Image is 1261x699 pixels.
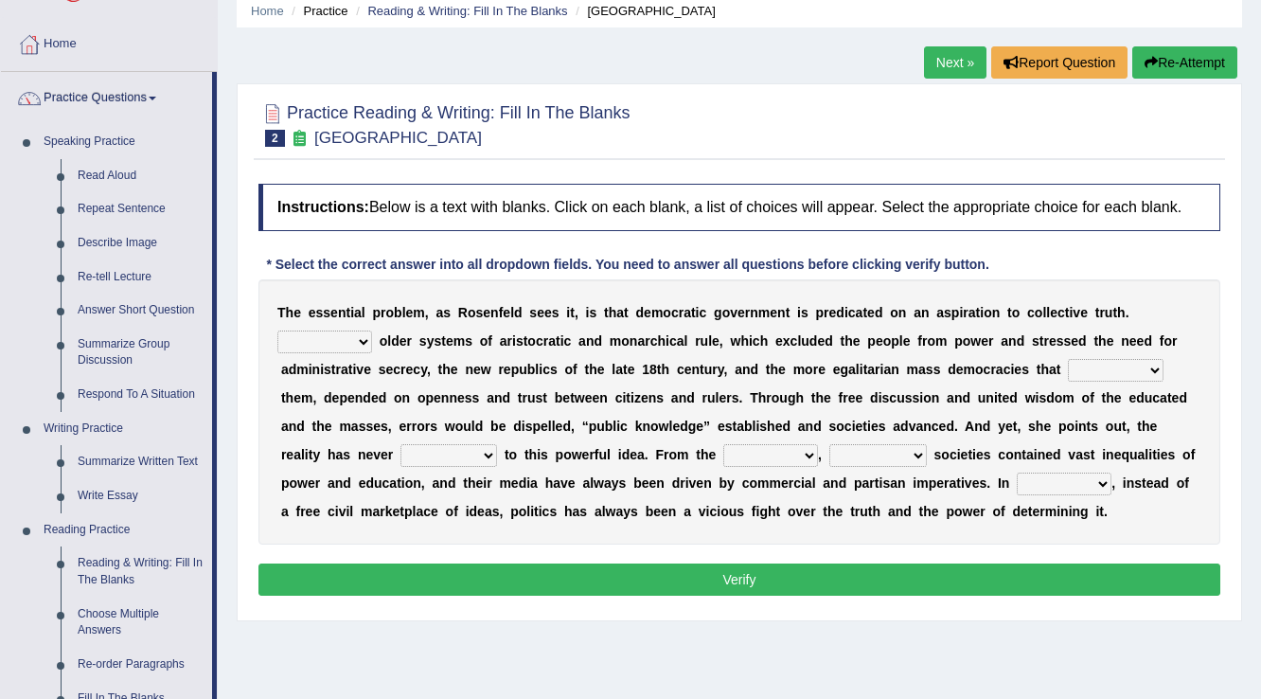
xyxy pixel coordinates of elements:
[504,362,511,377] b: e
[394,305,402,320] b: b
[771,362,779,377] b: h
[701,333,709,349] b: u
[314,129,482,147] small: [GEOGRAPHIC_DATA]
[677,333,684,349] b: a
[379,362,386,377] b: s
[312,362,321,377] b: n
[829,305,837,320] b: e
[691,305,696,320] b: t
[524,333,528,349] b: t
[338,305,346,320] b: n
[402,305,406,320] b: l
[737,305,745,320] b: e
[1098,333,1107,349] b: h
[427,362,431,377] b: ,
[801,305,808,320] b: s
[609,305,617,320] b: h
[1035,305,1043,320] b: o
[1132,46,1237,79] button: Re-Attempt
[290,130,310,148] small: Exam occurring question
[529,305,537,320] b: s
[657,362,662,377] b: t
[331,362,336,377] b: t
[657,333,666,349] b: h
[735,362,742,377] b: a
[510,305,514,320] b: l
[758,305,770,320] b: m
[1099,305,1104,320] b: r
[621,333,630,349] b: o
[645,333,649,349] b: r
[400,362,405,377] b: r
[1027,305,1035,320] b: c
[1105,305,1113,320] b: u
[407,333,412,349] b: r
[637,333,645,349] b: a
[612,362,615,377] b: l
[712,333,719,349] b: e
[615,362,623,377] b: a
[296,362,308,377] b: m
[585,362,590,377] b: t
[1,18,217,65] a: Home
[1032,333,1039,349] b: s
[336,362,341,377] b: r
[890,305,898,320] b: o
[992,305,1001,320] b: n
[516,333,524,349] b: s
[700,305,707,320] b: c
[684,333,687,349] b: l
[836,305,844,320] b: d
[537,305,544,320] b: e
[1093,333,1098,349] b: t
[381,305,385,320] b: r
[963,305,968,320] b: r
[684,305,691,320] b: a
[1017,333,1025,349] b: d
[1160,333,1164,349] b: f
[722,305,731,320] b: o
[922,333,927,349] b: r
[696,305,700,320] b: i
[1078,333,1087,349] b: d
[740,333,749,349] b: h
[801,333,809,349] b: u
[564,333,572,349] b: c
[442,362,451,377] b: h
[700,362,704,377] b: t
[458,305,468,320] b: R
[1012,305,1021,320] b: o
[277,199,369,215] b: Instructions:
[1039,333,1044,349] b: t
[671,305,679,320] b: c
[362,305,365,320] b: l
[586,305,590,320] b: i
[473,362,481,377] b: e
[465,333,472,349] b: s
[69,378,212,412] a: Respond To A Situation
[446,333,453,349] b: e
[413,362,420,377] b: c
[1069,305,1073,320] b: i
[777,305,786,320] b: n
[393,362,400,377] b: c
[356,362,364,377] b: v
[927,333,935,349] b: o
[544,305,552,320] b: e
[712,362,717,377] b: r
[856,305,863,320] b: a
[1007,305,1012,320] b: t
[69,648,212,682] a: Re-order Paragraphs
[936,305,944,320] b: a
[1001,333,1008,349] b: a
[380,333,388,349] b: o
[750,305,758,320] b: n
[480,333,488,349] b: o
[527,362,536,377] b: b
[372,305,381,320] b: p
[511,362,520,377] b: p
[876,333,883,349] b: e
[341,362,348,377] b: a
[650,333,658,349] b: c
[760,333,769,349] b: h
